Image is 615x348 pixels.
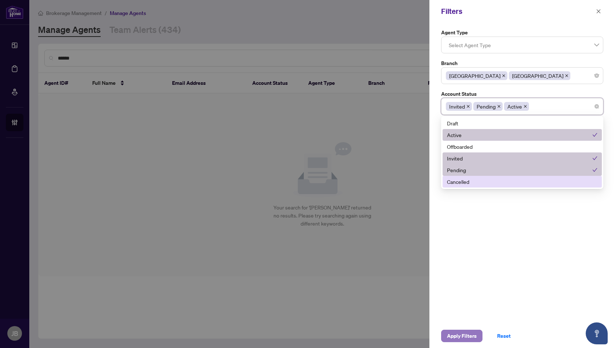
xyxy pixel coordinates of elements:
div: Invited [443,152,602,164]
div: Offboarded [447,143,597,151]
div: Active [443,129,602,141]
div: Invited [447,154,592,162]
div: Pending [443,164,602,176]
button: Reset [491,330,517,342]
div: Active [447,131,592,139]
div: Filters [441,6,594,17]
span: Reset [497,330,511,342]
div: Cancelled [447,178,597,186]
div: Draft [443,117,602,129]
span: [GEOGRAPHIC_DATA] [512,72,563,80]
span: check [592,132,597,137]
span: check [592,167,597,173]
span: Burlington [509,71,570,80]
button: Apply Filters [441,330,482,342]
span: Invited [446,102,472,111]
span: close [596,9,601,14]
button: Open asap [586,322,608,344]
span: close [502,74,506,77]
span: Apply Filters [447,330,477,342]
span: close [565,74,569,77]
span: Mississauga [446,71,507,80]
label: Account Status [441,90,603,98]
div: Cancelled [443,176,602,188]
div: Draft [447,119,597,127]
span: close [497,105,501,108]
div: Pending [447,166,592,174]
span: Pending [477,102,496,110]
span: close-circle [594,104,599,109]
span: check [592,156,597,161]
span: close [466,105,470,108]
span: [GEOGRAPHIC_DATA] [449,72,500,80]
label: Branch [441,59,603,67]
span: Invited [449,102,465,110]
span: close-circle [594,73,599,78]
div: Offboarded [443,141,602,152]
span: Active [507,102,522,110]
span: Active [504,102,529,111]
span: close [523,105,527,108]
span: Pending [473,102,503,111]
label: Agent Type [441,29,603,37]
